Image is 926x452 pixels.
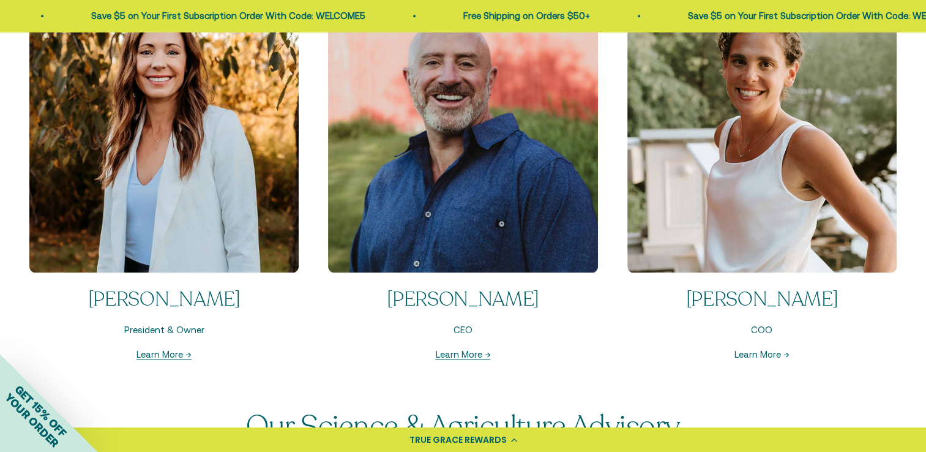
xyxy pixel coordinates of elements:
a: Learn More → [734,349,790,360]
a: Free Shipping on Orders $50+ [442,10,569,21]
p: President & Owner [29,323,299,337]
a: Learn More → [136,349,192,360]
span: YOUR ORDER [2,391,61,450]
p: [PERSON_NAME] [29,287,299,313]
p: [PERSON_NAME] [627,287,897,313]
span: GET 15% OFF [12,382,69,439]
div: TRUE GRACE REWARDS [409,434,507,446]
p: COO [627,323,897,337]
a: Learn More → [435,349,490,360]
p: Save $5 on Your First Subscription Order With Code: WELCOME5 [70,9,344,23]
p: [PERSON_NAME] [328,287,597,313]
p: CEO [328,323,597,337]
